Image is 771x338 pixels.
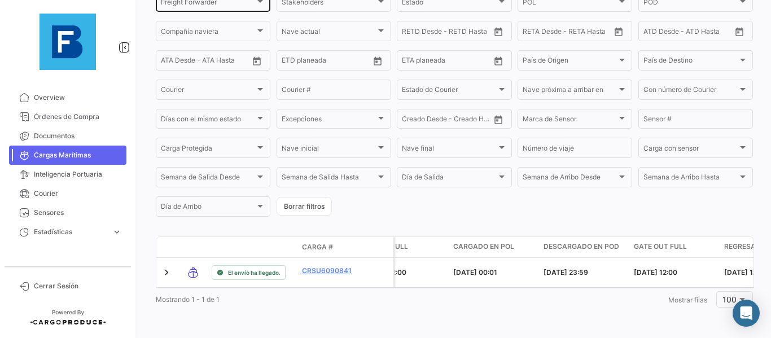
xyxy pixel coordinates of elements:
[34,227,107,237] span: Estadísticas
[731,23,748,40] button: Open calendar
[365,243,393,252] datatable-header-cell: Póliza
[634,268,677,276] span: [DATE] 12:00
[523,175,617,183] span: Semana de Arribo Desde
[643,87,738,95] span: Con número de Courier
[310,58,352,66] input: Hasta
[112,227,122,237] span: expand_more
[402,87,496,95] span: Estado de Courier
[523,58,617,66] span: País de Origen
[523,117,617,125] span: Marca de Sensor
[523,87,617,95] span: Nave próxima a arribar en
[733,300,760,327] div: Abrir Intercom Messenger
[449,237,539,257] datatable-header-cell: Cargado en POL
[302,266,361,276] a: CRSU6090841
[634,242,687,252] span: Gate Out Full
[228,268,281,277] span: El envío ha llegado.
[523,29,543,37] input: Desde
[643,58,738,66] span: País de Destino
[161,175,255,183] span: Semana de Salida Desde
[282,117,376,125] span: Excepciones
[430,29,472,37] input: Hasta
[40,14,96,70] img: 12429640-9da8-4fa2-92c4-ea5716e443d2.jpg
[302,242,333,252] span: Carga #
[248,52,265,69] button: Open calendar
[687,29,729,37] input: ATD Hasta
[402,58,422,66] input: Desde
[297,238,365,257] datatable-header-cell: Carga #
[34,208,122,218] span: Sensores
[161,29,255,37] span: Compañía naviera
[490,52,507,69] button: Open calendar
[34,150,122,160] span: Cargas Marítimas
[9,126,126,146] a: Documentos
[544,242,619,252] span: Descargado en POD
[453,268,497,276] span: [DATE] 00:01
[369,52,386,69] button: Open calendar
[282,29,376,37] span: Nave actual
[643,29,679,37] input: ATD Desde
[161,117,255,125] span: Días con el mismo estado
[277,197,332,216] button: Borrar filtros
[34,281,122,291] span: Cerrar Sesión
[282,146,376,154] span: Nave inicial
[161,87,255,95] span: Courier
[161,267,172,278] a: Expand/Collapse Row
[402,146,496,154] span: Nave final
[629,237,720,257] datatable-header-cell: Gate Out Full
[9,165,126,184] a: Inteligencia Portuaria
[358,237,449,257] datatable-header-cell: Gate In Full
[430,58,472,66] input: Hasta
[203,58,245,66] input: ATA Hasta
[207,243,297,252] datatable-header-cell: Estado de Envio
[161,58,195,66] input: ATA Desde
[643,146,738,154] span: Carga con sensor
[156,295,220,304] span: Mostrando 1 - 1 de 1
[9,184,126,203] a: Courier
[161,204,255,212] span: Día de Arribo
[402,175,496,183] span: Día de Salida
[9,107,126,126] a: Órdenes de Compra
[610,23,627,40] button: Open calendar
[551,29,593,37] input: Hasta
[724,268,768,276] span: [DATE] 12:00
[34,188,122,199] span: Courier
[34,131,122,141] span: Documentos
[668,296,707,304] span: Mostrar filas
[544,268,588,276] span: [DATE] 23:59
[453,242,514,252] span: Cargado en POL
[282,58,302,66] input: Desde
[402,29,422,37] input: Desde
[9,88,126,107] a: Overview
[282,175,376,183] span: Semana de Salida Hasta
[490,23,507,40] button: Open calendar
[448,117,490,125] input: Creado Hasta
[161,146,255,154] span: Carga Protegida
[490,111,507,128] button: Open calendar
[34,169,122,179] span: Inteligencia Portuaria
[34,93,122,103] span: Overview
[643,175,738,183] span: Semana de Arribo Hasta
[9,146,126,165] a: Cargas Marítimas
[9,203,126,222] a: Sensores
[539,237,629,257] datatable-header-cell: Descargado en POD
[722,295,737,304] span: 100
[34,112,122,122] span: Órdenes de Compra
[402,117,440,125] input: Creado Desde
[179,243,207,252] datatable-header-cell: Modo de Transporte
